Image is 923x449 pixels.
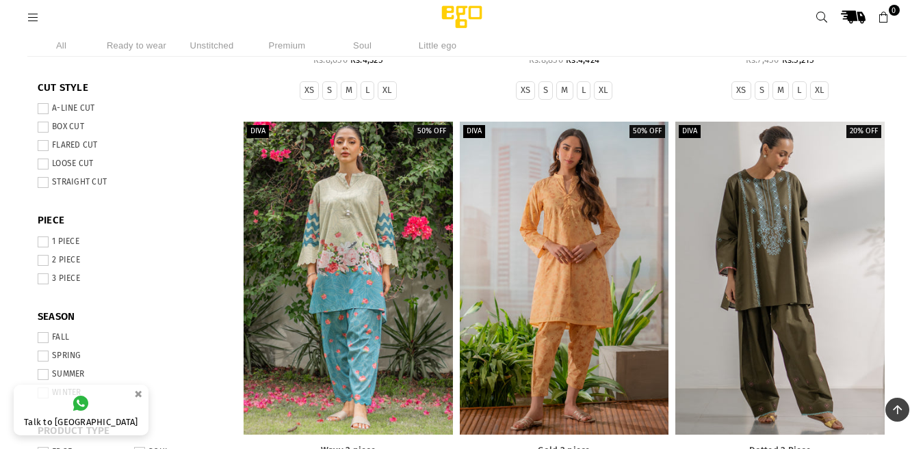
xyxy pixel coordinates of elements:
button: × [130,383,146,405]
label: M [346,85,352,96]
li: Premium [253,34,322,57]
a: Search [810,5,835,29]
span: CUT STYLE [38,81,222,95]
li: Soul [328,34,397,57]
li: Unstitched [178,34,246,57]
label: 3 PIECE [38,273,222,284]
label: STRAIGHT CUT [38,177,222,188]
label: M [561,85,568,96]
span: SEASON [38,310,222,324]
label: S [327,85,332,96]
label: 50% off [629,125,665,138]
label: S [543,85,548,96]
label: 50% off [414,125,450,138]
label: L [365,85,369,96]
label: 20% off [846,125,881,138]
a: Wavy 2 piece [244,122,453,435]
label: SPRING [38,351,222,362]
img: Ego [404,3,520,31]
li: Ready to wear [103,34,171,57]
label: XS [304,85,315,96]
label: A-LINE CUT [38,103,222,114]
a: Dotted 2 Piece [675,122,885,435]
label: SUMMER [38,369,222,380]
a: 0 [872,5,896,29]
label: L [582,85,586,96]
label: BOX CUT [38,122,222,133]
label: LOOSE CUT [38,159,222,169]
label: 2 PIECE [38,255,222,266]
label: XL [815,85,824,96]
label: Diva [463,125,485,138]
a: Menu [21,12,46,22]
li: All [27,34,96,57]
label: XL [382,85,392,96]
label: 1 PIECE [38,236,222,247]
label: XS [521,85,531,96]
label: Diva [247,125,269,138]
label: FALL [38,332,222,343]
label: XS [736,85,746,96]
a: Gold 2 piece [460,122,669,435]
label: FLARED CUT [38,140,222,151]
label: L [797,85,801,96]
li: Little ego [404,34,472,57]
label: M [777,85,784,96]
a: Talk to [GEOGRAPHIC_DATA] [14,385,148,435]
span: 0 [889,5,900,16]
label: XL [599,85,608,96]
span: PIECE [38,214,222,228]
label: S [759,85,764,96]
label: Diva [679,125,701,138]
